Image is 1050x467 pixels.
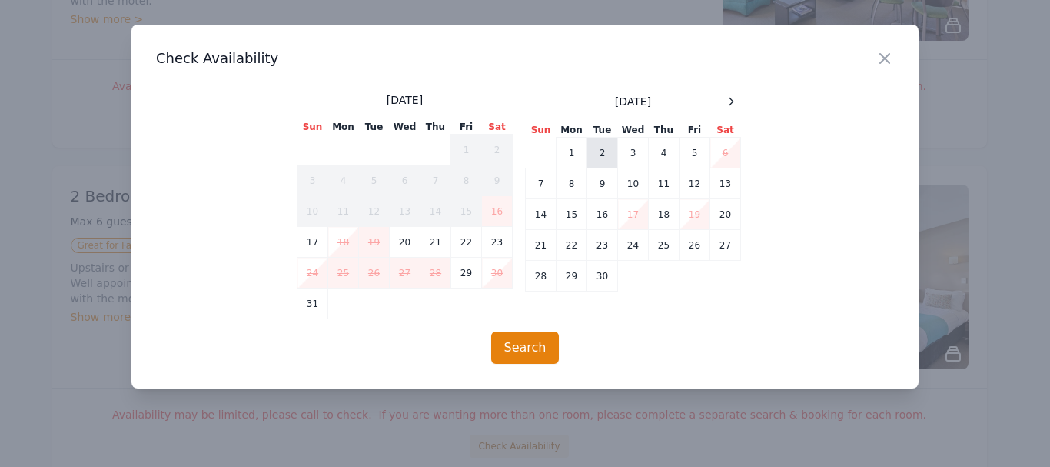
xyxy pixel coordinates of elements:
[390,196,420,227] td: 13
[587,199,618,230] td: 16
[710,230,741,261] td: 27
[482,120,513,135] th: Sat
[359,227,390,258] td: 19
[526,168,557,199] td: 7
[557,168,587,199] td: 8
[297,120,328,135] th: Sun
[297,165,328,196] td: 3
[618,138,649,168] td: 3
[359,120,390,135] th: Tue
[297,227,328,258] td: 17
[297,258,328,289] td: 24
[482,165,513,196] td: 9
[587,123,618,138] th: Tue
[649,230,680,261] td: 25
[297,196,328,227] td: 10
[618,168,649,199] td: 10
[710,123,741,138] th: Sat
[680,123,710,138] th: Fri
[451,258,482,289] td: 29
[156,49,894,68] h3: Check Availability
[390,227,420,258] td: 20
[420,196,451,227] td: 14
[420,165,451,196] td: 7
[710,138,741,168] td: 6
[680,199,710,230] td: 19
[328,227,359,258] td: 18
[557,138,587,168] td: 1
[557,230,587,261] td: 22
[297,289,328,319] td: 31
[649,138,680,168] td: 4
[387,92,423,108] span: [DATE]
[390,165,420,196] td: 6
[451,227,482,258] td: 22
[390,258,420,289] td: 27
[451,135,482,165] td: 1
[710,168,741,199] td: 13
[587,138,618,168] td: 2
[557,261,587,292] td: 29
[649,123,680,138] th: Thu
[420,120,451,135] th: Thu
[557,199,587,230] td: 15
[482,196,513,227] td: 16
[482,258,513,289] td: 30
[359,196,390,227] td: 12
[618,199,649,230] td: 17
[420,258,451,289] td: 28
[587,261,618,292] td: 30
[587,168,618,199] td: 9
[526,261,557,292] td: 28
[557,123,587,138] th: Mon
[328,165,359,196] td: 4
[649,199,680,230] td: 18
[618,230,649,261] td: 24
[680,230,710,261] td: 26
[615,94,651,109] span: [DATE]
[587,230,618,261] td: 23
[451,165,482,196] td: 8
[680,138,710,168] td: 5
[420,227,451,258] td: 21
[680,168,710,199] td: 12
[328,258,359,289] td: 25
[482,227,513,258] td: 23
[526,123,557,138] th: Sun
[359,258,390,289] td: 26
[526,230,557,261] td: 21
[491,332,560,364] button: Search
[618,123,649,138] th: Wed
[451,120,482,135] th: Fri
[649,168,680,199] td: 11
[482,135,513,165] td: 2
[390,120,420,135] th: Wed
[526,199,557,230] td: 14
[328,120,359,135] th: Mon
[710,199,741,230] td: 20
[451,196,482,227] td: 15
[328,196,359,227] td: 11
[359,165,390,196] td: 5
